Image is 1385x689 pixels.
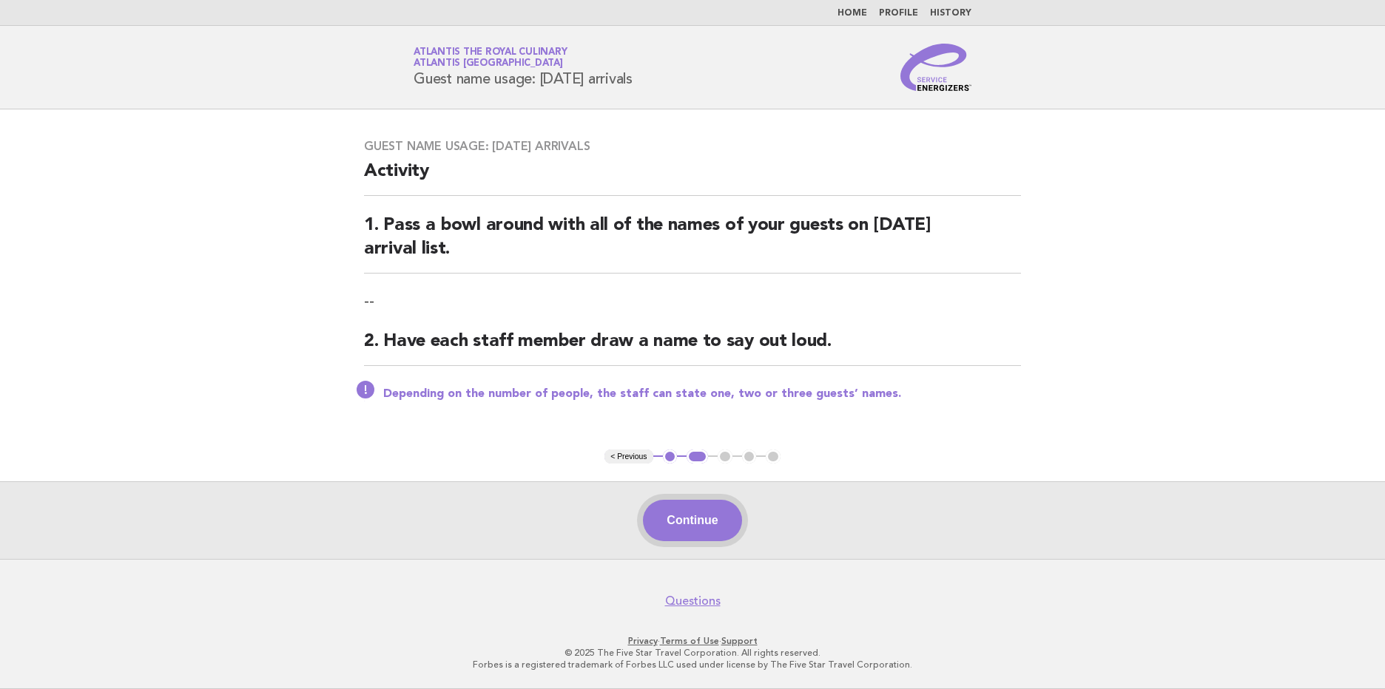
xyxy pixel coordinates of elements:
[383,387,1021,401] p: Depending on the number of people, the staff can state one, two or three guests’ names.
[721,636,758,646] a: Support
[900,44,971,91] img: Service Energizers
[660,636,719,646] a: Terms of Use
[414,59,563,69] span: Atlantis [GEOGRAPHIC_DATA]
[364,330,1021,366] h2: 2. Have each staff member draw a name to say out loud.
[364,214,1021,274] h2: 1. Pass a bowl around with all of the names of your guests on [DATE] arrival list.
[240,647,1145,659] p: © 2025 The Five Star Travel Corporation. All rights reserved.
[364,291,1021,312] p: --
[687,449,708,464] button: 2
[838,9,867,18] a: Home
[665,594,721,608] a: Questions
[240,635,1145,647] p: · ·
[414,48,633,86] h1: Guest name usage: [DATE] arrivals
[643,500,741,541] button: Continue
[604,449,653,464] button: < Previous
[364,160,1021,196] h2: Activity
[628,636,658,646] a: Privacy
[364,139,1021,154] h3: Guest name usage: [DATE] arrivals
[663,449,678,464] button: 1
[879,9,918,18] a: Profile
[930,9,971,18] a: History
[240,659,1145,671] p: Forbes is a registered trademark of Forbes LLC used under license by The Five Star Travel Corpora...
[414,47,567,68] a: Atlantis the Royal CulinaryAtlantis [GEOGRAPHIC_DATA]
